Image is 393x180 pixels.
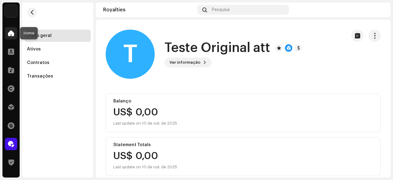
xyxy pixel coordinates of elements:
[165,41,270,55] h1: Teste Original att
[27,74,53,79] div: Transações
[113,99,373,104] div: Balanço
[25,30,91,42] re-m-nav-item: Visão geral
[103,7,195,12] div: Royalties
[113,163,177,171] div: Last update on 10 de out. de 2025
[106,94,381,132] re-o-card-value: Balanço
[212,7,230,12] span: Pesquisa
[25,43,91,55] re-m-nav-item: Ativos
[27,60,49,65] div: Contratos
[5,5,17,17] img: 71bf27a5-dd94-4d93-852c-61362381b7db
[106,30,155,79] div: T
[25,57,91,69] re-m-nav-item: Contratos
[165,58,212,67] button: Ver informação
[373,5,383,15] img: 7b092bcd-1f7b-44aa-9736-f4bc5021b2f1
[27,33,52,38] div: Visão geral
[113,142,373,147] div: Statement Totals
[113,120,177,127] div: Last update on 10 de out. de 2025
[27,47,41,52] div: Ativos
[25,70,91,82] re-m-nav-item: Transações
[106,137,381,176] re-o-card-value: Statement Totals
[169,56,200,69] span: Ver informação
